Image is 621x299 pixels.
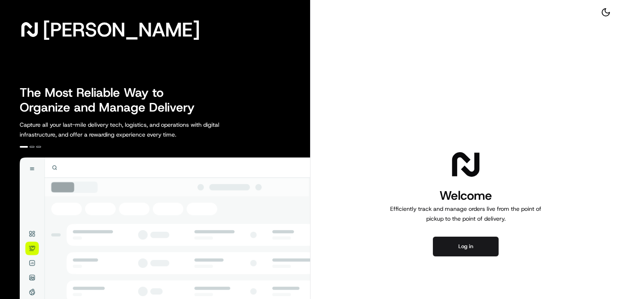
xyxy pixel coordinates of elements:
p: Efficiently track and manage orders live from the point of pickup to the point of delivery. [387,204,545,224]
h1: Welcome [387,187,545,204]
span: [PERSON_NAME] [43,21,200,38]
h2: The Most Reliable Way to Organize and Manage Delivery [20,85,204,115]
button: Log in [433,237,499,256]
p: Capture all your last-mile delivery tech, logistics, and operations with digital infrastructure, ... [20,120,256,139]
